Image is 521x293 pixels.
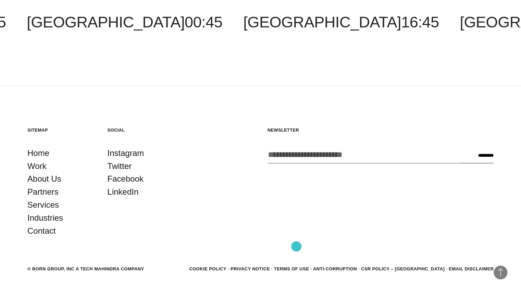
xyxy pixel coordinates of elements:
a: Privacy Notice [231,266,270,271]
a: Facebook [108,172,144,185]
a: Industries [27,211,63,224]
a: Services [27,198,59,211]
a: [GEOGRAPHIC_DATA]00:45 [27,13,222,31]
span: 00:45 [185,13,222,31]
a: LinkedIn [108,185,139,198]
div: © BORN GROUP, INC A Tech Mahindra Company [27,265,144,272]
a: Instagram [108,147,144,160]
a: CSR POLICY – [GEOGRAPHIC_DATA] [361,266,445,271]
h5: Social [108,127,174,133]
a: Home [27,147,49,160]
h5: Sitemap [27,127,94,133]
a: Terms of Use [274,266,309,271]
a: Twitter [108,160,132,173]
a: Partners [27,185,59,198]
a: About Us [27,172,61,185]
a: [GEOGRAPHIC_DATA]16:45 [243,13,439,31]
a: Anti-Corruption [313,266,357,271]
button: Back to Top [494,266,507,279]
a: Contact [27,224,56,237]
a: Email Disclaimer [449,266,494,271]
span: 16:45 [401,13,439,31]
a: Work [27,160,47,173]
h5: Newsletter [268,127,494,133]
a: Cookie Policy [189,266,226,271]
